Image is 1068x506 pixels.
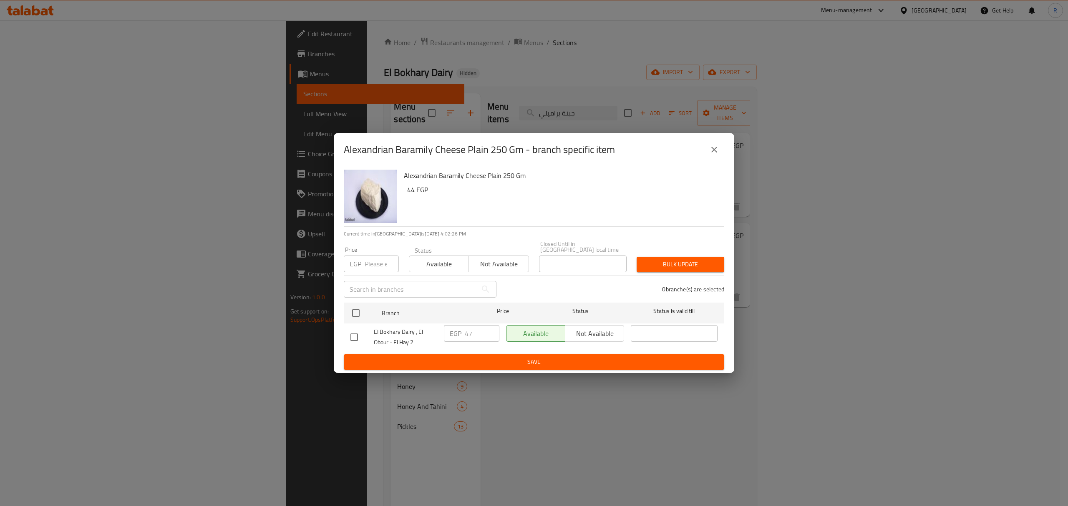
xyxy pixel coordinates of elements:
[450,328,461,338] p: EGP
[344,354,724,370] button: Save
[350,357,718,367] span: Save
[409,256,469,272] button: Available
[350,259,361,269] p: EGP
[643,259,718,270] span: Bulk update
[472,258,525,270] span: Not available
[465,325,499,342] input: Please enter price
[404,170,718,181] h6: Alexandrian Baramily Cheese Plain 250 Gm
[469,256,529,272] button: Not available
[365,256,399,272] input: Please enter price
[631,306,718,316] span: Status is valid till
[407,184,718,195] h6: 44 EGP
[475,306,531,316] span: Price
[344,143,615,156] h2: Alexandrian Baramily Cheese Plain 250 Gm - branch specific item
[637,257,724,272] button: Bulk update
[344,170,397,223] img: Alexandrian Baramily Cheese Plain 250 Gm
[662,285,724,293] p: 0 branche(s) are selected
[704,140,724,160] button: close
[344,281,477,298] input: Search in branches
[374,327,437,348] span: El Bokhary Dairy , El Obour - El Hay 2
[537,306,624,316] span: Status
[413,258,466,270] span: Available
[382,308,469,318] span: Branch
[344,230,724,238] p: Current time in [GEOGRAPHIC_DATA] is [DATE] 4:02:26 PM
